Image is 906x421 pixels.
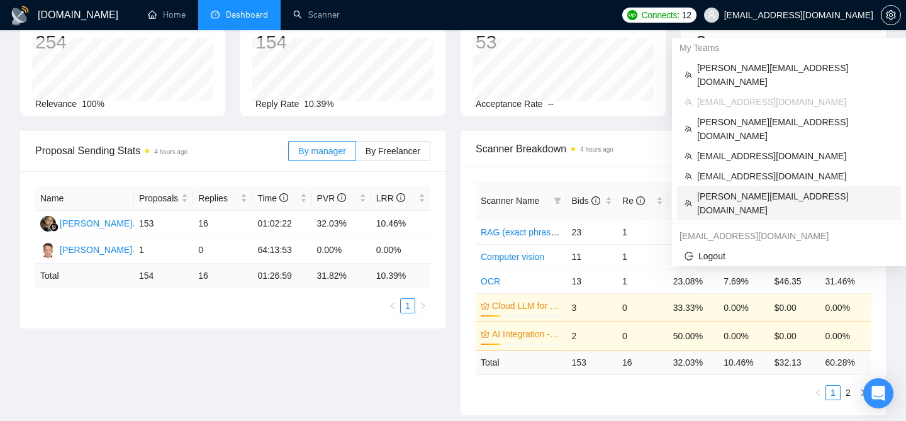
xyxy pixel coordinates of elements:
[371,237,430,264] td: 0.00%
[697,95,893,109] span: [EMAIL_ADDRESS][DOMAIN_NAME]
[476,350,566,374] td: Total
[389,302,396,310] span: left
[481,330,489,339] span: crown
[859,389,867,396] span: right
[697,61,893,89] span: [PERSON_NAME][EMAIL_ADDRESS][DOMAIN_NAME]
[139,191,179,205] span: Proposals
[826,386,840,400] a: 1
[60,243,132,257] div: [PERSON_NAME]
[571,196,600,206] span: Bids
[881,5,901,25] button: setting
[35,186,134,211] th: Name
[685,249,893,263] span: Logout
[193,211,252,237] td: 16
[566,322,617,350] td: 2
[193,237,252,264] td: 0
[419,302,427,310] span: right
[810,385,825,400] button: left
[617,269,668,293] td: 1
[226,9,268,20] span: Dashboard
[481,196,539,206] span: Scanner Name
[134,211,193,237] td: 153
[396,193,405,202] span: info-circle
[685,172,692,180] span: team
[154,149,187,155] time: 4 hours ago
[682,8,691,22] span: 12
[252,237,311,264] td: 64:13:53
[415,298,430,313] li: Next Page
[820,269,871,293] td: 31.46%
[719,350,769,374] td: 10.46 %
[481,301,489,310] span: crown
[481,276,500,286] a: OCR
[810,385,825,400] li: Previous Page
[672,226,906,246] div: nara.makan@gigradar.io
[134,186,193,211] th: Proposals
[820,293,871,322] td: 0.00%
[198,191,238,205] span: Replies
[492,299,559,313] a: Cloud LLM for Data Extraction
[415,298,430,313] button: right
[211,10,220,19] span: dashboard
[685,98,692,106] span: team
[769,350,820,374] td: $ 32.13
[668,269,719,293] td: 23.08%
[255,99,299,109] span: Reply Rate
[371,264,430,288] td: 10.39 %
[617,322,668,350] td: 0
[856,385,871,400] button: right
[566,269,617,293] td: 13
[293,9,340,20] a: searchScanner
[50,223,59,232] img: gigradar-bm.png
[769,293,820,322] td: $0.00
[668,322,719,350] td: 50.00%
[668,350,719,374] td: 32.03 %
[492,327,559,341] a: AI Integration - Healthcare
[841,386,855,400] a: 2
[617,220,668,244] td: 1
[685,71,692,79] span: team
[881,10,900,20] span: setting
[252,264,311,288] td: 01:26:59
[60,216,132,230] div: [PERSON_NAME]
[814,389,822,396] span: left
[554,197,561,205] span: filter
[719,293,769,322] td: 0.00%
[400,298,415,313] li: 1
[337,193,346,202] span: info-circle
[371,211,430,237] td: 10.46%
[257,193,288,203] span: Time
[40,242,56,258] img: DG
[769,322,820,350] td: $0.00
[193,264,252,288] td: 16
[622,196,645,206] span: Re
[40,218,132,228] a: PN[PERSON_NAME]
[685,152,692,160] span: team
[312,211,371,237] td: 32.03%
[697,169,893,183] span: [EMAIL_ADDRESS][DOMAIN_NAME]
[863,378,893,408] div: Open Intercom Messenger
[641,8,679,22] span: Connects:
[82,99,104,109] span: 100%
[40,216,56,232] img: PN
[707,11,716,20] span: user
[40,244,132,254] a: DG[PERSON_NAME]
[279,193,288,202] span: info-circle
[551,191,564,210] span: filter
[476,99,543,109] span: Acceptance Rate
[685,125,692,133] span: team
[312,264,371,288] td: 31.82 %
[685,252,693,261] span: logout
[298,146,345,156] span: By manager
[35,99,77,109] span: Relevance
[566,244,617,269] td: 11
[385,298,400,313] li: Previous Page
[193,186,252,211] th: Replies
[252,211,311,237] td: 01:02:22
[617,244,668,269] td: 1
[481,227,563,237] a: RAG (exact phrases)
[566,220,617,244] td: 23
[636,196,645,205] span: info-circle
[35,143,288,159] span: Proposal Sending Stats
[10,6,30,26] img: logo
